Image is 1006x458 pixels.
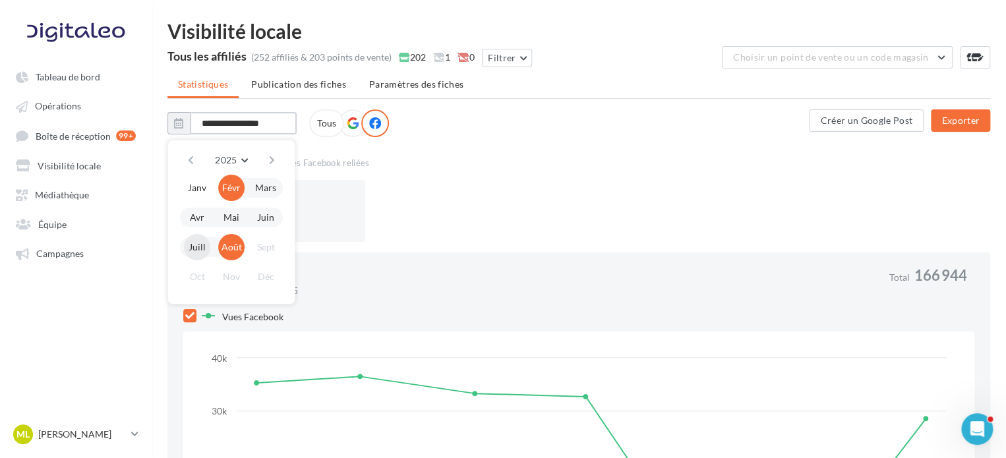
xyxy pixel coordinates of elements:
button: Filtrer [482,49,532,67]
button: Mai [218,204,245,231]
a: Campagnes [8,241,144,264]
span: Médiathèque [35,189,89,200]
span: 2025 [215,154,237,165]
p: [PERSON_NAME] [38,428,126,441]
div: Tous les affiliés [167,50,247,62]
text: 30k [212,405,227,416]
span: Campagnes [36,248,84,259]
a: Équipe [8,212,144,235]
span: Publication des fiches [251,78,346,90]
button: Sept [252,234,279,260]
button: Juin [252,204,279,231]
text: 40k [212,353,227,364]
a: Boîte de réception 99+ [8,123,144,148]
a: Tableau de bord [8,65,144,88]
div: De février 2025 à août 2025 [183,284,879,297]
button: Janv [184,175,210,201]
div: Visibilité locale [167,21,990,41]
button: Mars [252,175,279,201]
span: Boîte de réception [36,130,111,141]
a: Opérations [8,94,144,117]
div: (252 affiliés & 203 points de vente) [251,51,392,64]
button: Juill [184,234,210,260]
span: Total [889,273,910,282]
span: 202 [399,51,426,64]
button: Exporter [931,109,990,132]
a: Médiathèque [8,182,144,206]
button: Créer un Google Post [809,109,924,132]
div: Données relatives aux 188 pages Facebook reliées [167,157,1001,169]
a: Visibilité locale [8,153,144,177]
span: Paramètres des fiches [369,78,463,90]
button: Avr [184,204,210,231]
span: 1 [433,51,450,64]
div: 99+ [116,130,136,141]
span: Vues Facebook [222,310,283,322]
span: 0 [458,51,475,64]
label: Tous [309,109,344,137]
span: ML [16,428,30,441]
span: Visibilité locale [38,159,101,171]
span: Choisir un point de vente ou un code magasin [733,51,928,63]
button: Nov [218,264,245,290]
button: 2025 [210,151,252,169]
iframe: Intercom live chat [961,413,993,445]
span: 166 944 [914,268,967,283]
span: Tableau de bord [36,71,100,82]
button: Févr [218,175,245,201]
a: ML [PERSON_NAME] [11,422,141,447]
button: Août [218,234,245,260]
button: Oct [184,264,210,290]
button: Choisir un point de vente ou un code magasin [722,46,953,69]
span: Opérations [35,101,81,112]
button: Déc [252,264,279,290]
span: Équipe [38,218,67,229]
